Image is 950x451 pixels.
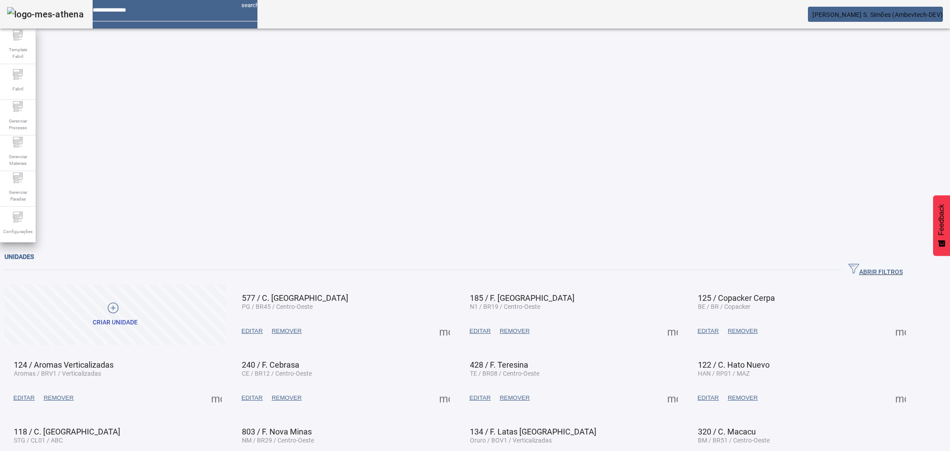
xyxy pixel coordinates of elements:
span: Configurações [0,225,35,238]
span: Gerenciar Processo [4,115,31,134]
span: 185 / F. [GEOGRAPHIC_DATA] [470,293,575,303]
button: Mais [665,390,681,406]
span: BE / BR / Copacker [698,303,750,310]
span: TE / BR08 / Centro-Oeste [470,370,539,377]
span: 803 / F. Nova Minas [242,427,312,436]
button: REMOVER [267,390,306,406]
button: EDITAR [693,390,723,406]
span: 240 / F. Cebrasa [242,360,299,369]
button: EDITAR [465,323,495,339]
span: Aromas / BRV1 / Verticalizadas [14,370,101,377]
span: Oruro / BOV1 / Verticalizadas [470,437,552,444]
span: 118 / C. [GEOGRAPHIC_DATA] [14,427,120,436]
span: N1 / BR19 / Centro-Oeste [470,303,540,310]
span: 320 / C. Macacu [698,427,756,436]
button: REMOVER [39,390,78,406]
button: Mais [893,323,909,339]
span: EDITAR [697,394,719,402]
span: REMOVER [272,327,302,336]
button: REMOVER [495,323,534,339]
span: EDITAR [13,394,35,402]
span: [PERSON_NAME] S. Simões (Ambevtech-DEV) [812,11,943,18]
span: Fabril [10,83,26,95]
button: Mais [436,390,453,406]
button: Mais [893,390,909,406]
button: Criar unidade [4,285,226,345]
span: REMOVER [272,394,302,402]
span: NM / BR29 / Centro-Oeste [242,437,314,444]
span: Unidades [4,253,34,260]
button: Feedback - Mostrar pesquisa [933,195,950,256]
span: REMOVER [44,394,73,402]
span: EDITAR [241,327,263,336]
button: EDITAR [9,390,39,406]
span: 577 / C. [GEOGRAPHIC_DATA] [242,293,348,303]
span: ABRIR FILTROS [848,263,903,277]
button: REMOVER [723,390,762,406]
span: Gerenciar Paradas [4,186,31,205]
span: EDITAR [241,394,263,402]
button: EDITAR [237,390,267,406]
span: CE / BR12 / Centro-Oeste [242,370,312,377]
button: EDITAR [237,323,267,339]
button: Mais [665,323,681,339]
span: HAN / RP01 / MAZ [698,370,750,377]
span: Gerenciar Materiais [4,151,31,169]
span: PG / BR45 / Centro-Oeste [242,303,313,310]
span: REMOVER [728,394,758,402]
img: logo-mes-athena [7,7,84,21]
span: EDITAR [697,327,719,336]
span: Feedback [938,204,946,235]
span: REMOVER [728,327,758,336]
span: 428 / F. Teresina [470,360,528,369]
span: REMOVER [500,327,530,336]
button: Mais [208,390,224,406]
span: 124 / Aromas Verticalizadas [14,360,114,369]
span: Template Fabril [4,44,31,62]
div: Criar unidade [93,318,138,327]
span: EDITAR [469,327,491,336]
button: ABRIR FILTROS [841,262,910,278]
button: REMOVER [723,323,762,339]
button: REMOVER [267,323,306,339]
button: EDITAR [465,390,495,406]
span: 134 / F. Latas [GEOGRAPHIC_DATA] [470,427,596,436]
span: EDITAR [469,394,491,402]
span: STG / CL01 / ABC [14,437,63,444]
span: REMOVER [500,394,530,402]
span: BM / BR51 / Centro-Oeste [698,437,770,444]
span: 122 / C. Hato Nuevo [698,360,770,369]
button: EDITAR [693,323,723,339]
button: REMOVER [495,390,534,406]
span: 125 / Copacker Cerpa [698,293,775,303]
button: Mais [436,323,453,339]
